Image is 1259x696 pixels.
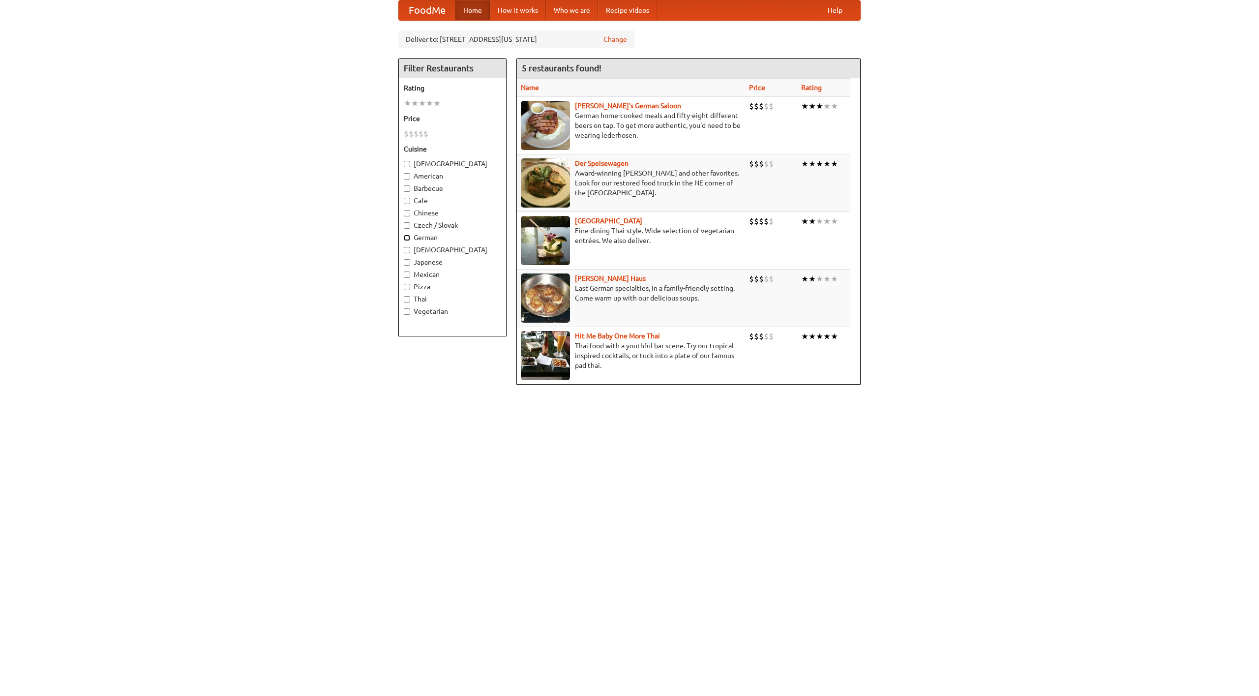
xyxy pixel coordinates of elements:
label: German [404,233,501,242]
li: ★ [831,273,838,284]
a: Hit Me Baby One More Thai [575,332,660,340]
li: $ [749,216,754,227]
li: ★ [809,216,816,227]
li: ★ [809,273,816,284]
li: $ [764,101,769,112]
h5: Rating [404,83,501,93]
label: Cafe [404,196,501,206]
li: ★ [801,273,809,284]
a: [GEOGRAPHIC_DATA] [575,217,642,225]
li: $ [769,273,774,284]
li: $ [409,128,414,139]
li: ★ [433,98,441,109]
p: East German specialties, in a family-friendly setting. Come warm up with our delicious soups. [521,283,741,303]
label: Pizza [404,282,501,292]
input: Cafe [404,198,410,204]
a: Who we are [546,0,598,20]
li: ★ [816,331,823,342]
input: Thai [404,296,410,303]
li: ★ [823,101,831,112]
input: [DEMOGRAPHIC_DATA] [404,161,410,167]
li: $ [754,331,759,342]
li: $ [754,273,759,284]
li: $ [764,216,769,227]
label: [DEMOGRAPHIC_DATA] [404,245,501,255]
li: ★ [816,101,823,112]
li: ★ [816,273,823,284]
p: Fine dining Thai-style. Wide selection of vegetarian entrées. We also deliver. [521,226,741,245]
input: Vegetarian [404,308,410,315]
p: Award-winning [PERSON_NAME] and other favorites. Look for our restored food truck in the NE corne... [521,168,741,198]
li: ★ [823,158,831,169]
li: ★ [801,158,809,169]
a: [PERSON_NAME] Haus [575,274,646,282]
b: [PERSON_NAME]'s German Saloon [575,102,681,110]
li: ★ [801,331,809,342]
li: ★ [816,158,823,169]
li: $ [759,273,764,284]
input: American [404,173,410,180]
li: $ [754,101,759,112]
li: ★ [419,98,426,109]
p: German home-cooked meals and fifty-eight different beers on tap. To get more authentic, you'd nee... [521,111,741,140]
input: [DEMOGRAPHIC_DATA] [404,247,410,253]
li: $ [759,216,764,227]
input: Barbecue [404,185,410,192]
label: Mexican [404,270,501,279]
input: Mexican [404,272,410,278]
a: Recipe videos [598,0,657,20]
img: speisewagen.jpg [521,158,570,208]
img: babythai.jpg [521,331,570,380]
input: Japanese [404,259,410,266]
li: $ [754,216,759,227]
img: kohlhaus.jpg [521,273,570,323]
li: ★ [816,216,823,227]
li: ★ [801,216,809,227]
a: Name [521,84,539,91]
a: Price [749,84,765,91]
li: $ [759,331,764,342]
li: $ [749,331,754,342]
a: Change [603,34,627,44]
li: ★ [809,101,816,112]
li: $ [769,331,774,342]
input: Chinese [404,210,410,216]
li: ★ [831,158,838,169]
label: Barbecue [404,183,501,193]
label: Thai [404,294,501,304]
h5: Price [404,114,501,123]
label: Vegetarian [404,306,501,316]
li: $ [769,158,774,169]
li: ★ [809,158,816,169]
input: Czech / Slovak [404,222,410,229]
li: $ [769,216,774,227]
li: $ [749,158,754,169]
li: $ [754,158,759,169]
a: FoodMe [399,0,455,20]
label: Chinese [404,208,501,218]
li: ★ [823,273,831,284]
li: $ [759,101,764,112]
li: $ [764,331,769,342]
a: Der Speisewagen [575,159,629,167]
label: American [404,171,501,181]
li: $ [423,128,428,139]
li: $ [769,101,774,112]
div: Deliver to: [STREET_ADDRESS][US_STATE] [398,30,634,48]
li: ★ [411,98,419,109]
li: ★ [809,331,816,342]
h5: Cuisine [404,144,501,154]
li: ★ [831,331,838,342]
input: German [404,235,410,241]
li: ★ [823,216,831,227]
li: ★ [426,98,433,109]
a: Rating [801,84,822,91]
img: esthers.jpg [521,101,570,150]
li: $ [749,273,754,284]
p: Thai food with a youthful bar scene. Try our tropical inspired cocktails, or tuck into a plate of... [521,341,741,370]
li: ★ [801,101,809,112]
li: $ [414,128,419,139]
